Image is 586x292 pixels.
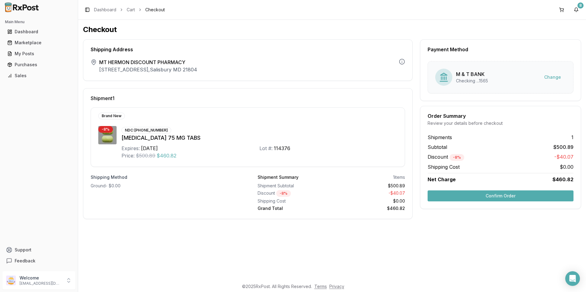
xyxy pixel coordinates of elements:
span: $0.00 [560,163,573,171]
button: Confirm Order [428,190,573,201]
div: [DATE] [141,145,158,152]
div: Shipment Subtotal [258,183,329,189]
a: Terms [314,284,327,289]
div: $460.82 [334,205,405,211]
span: Subtotal [428,143,447,151]
div: Lot #: [259,145,273,152]
span: Discount [428,154,464,160]
div: NDC: [PHONE_NUMBER] [121,127,171,134]
div: Checking ...1565 [456,78,488,84]
button: Change [539,72,566,83]
span: Feedback [15,258,35,264]
img: RxPost Logo [2,2,42,12]
div: Dashboard [7,29,71,35]
span: -$40.07 [554,153,573,161]
div: - 8 % [450,154,464,161]
div: Price: [121,152,135,159]
div: - $40.07 [334,190,405,197]
span: Checkout [145,7,165,13]
p: [EMAIL_ADDRESS][DOMAIN_NAME] [20,281,62,286]
div: Discount [258,190,329,197]
a: Dashboard [94,7,116,13]
span: Net Charge [428,176,456,182]
a: Marketplace [5,37,73,48]
a: Sales [5,70,73,81]
button: Purchases [2,60,75,70]
div: Expires: [121,145,140,152]
p: Welcome [20,275,62,281]
div: Purchases [7,62,71,68]
div: $0.00 [334,198,405,204]
div: Sales [7,73,71,79]
span: $460.82 [157,152,176,159]
button: Sales [2,71,75,81]
a: Purchases [5,59,73,70]
span: $500.89 [136,152,155,159]
div: Shipment Summary [258,174,298,180]
a: Privacy [329,284,344,289]
p: [STREET_ADDRESS] , Salisbury MD 21804 [99,66,197,73]
a: Cart [127,7,135,13]
label: Shipping Method [91,174,238,180]
img: User avatar [6,276,16,285]
span: MT HERMON DISCOUNT PHARMACY [99,59,197,66]
h2: Main Menu [5,20,73,24]
button: Dashboard [2,27,75,37]
div: Review your details before checkout [428,120,573,126]
div: Grand Total [258,205,329,211]
div: 1 items [393,174,405,180]
div: - 8 % [276,190,291,197]
span: 1 [571,134,573,141]
div: 8 [577,2,584,9]
div: Brand New [98,113,125,119]
div: $500.89 [334,183,405,189]
button: 8 [571,5,581,15]
div: Shipping Address [91,47,405,52]
div: Marketplace [7,40,71,46]
button: My Posts [2,49,75,59]
span: $460.82 [552,176,573,183]
h1: Checkout [83,25,581,34]
nav: breadcrumb [94,7,165,13]
span: Shipment 1 [91,96,114,101]
div: - 8 % [98,126,113,133]
div: Payment Method [428,47,573,52]
a: Dashboard [5,26,73,37]
button: Marketplace [2,38,75,48]
div: Order Summary [428,114,573,118]
div: M & T BANK [456,70,488,78]
button: Support [2,244,75,255]
a: My Posts [5,48,73,59]
div: Ground - $0.00 [91,183,238,189]
button: Feedback [2,255,75,266]
div: [MEDICAL_DATA] 75 MG TABS [121,134,397,142]
div: My Posts [7,51,71,57]
span: Shipments [428,134,452,141]
span: $500.89 [553,143,573,151]
div: Shipping Cost [258,198,329,204]
div: 114376 [274,145,290,152]
img: Gemtesa 75 MG TABS [98,126,117,144]
span: Shipping Cost [428,163,460,171]
div: Open Intercom Messenger [565,271,580,286]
